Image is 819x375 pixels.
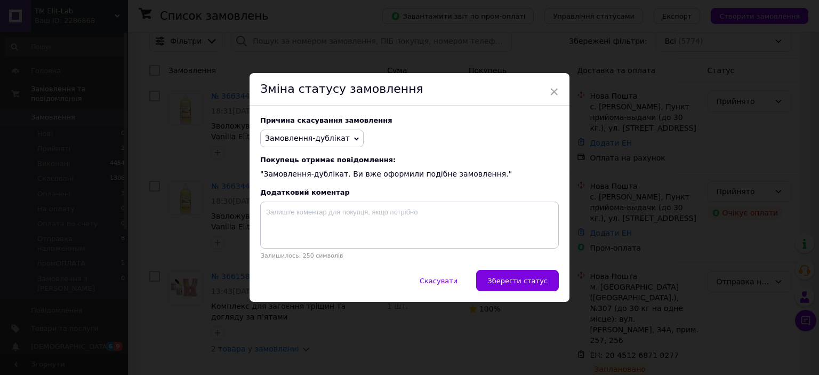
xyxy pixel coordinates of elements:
button: Скасувати [408,270,469,291]
div: Додатковий коментар [260,188,559,196]
span: × [549,83,559,101]
span: Скасувати [420,277,457,285]
span: Замовлення-дублікат [265,134,350,142]
span: Зберегти статус [487,277,548,285]
div: Зміна статусу замовлення [250,73,569,106]
div: "Замовлення-дублікат. Ви вже оформили подібне замовлення." [260,156,559,180]
div: Причина скасування замовлення [260,116,559,124]
span: Покупець отримає повідомлення: [260,156,559,164]
button: Зберегти статус [476,270,559,291]
p: Залишилось: 250 символів [260,252,559,259]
